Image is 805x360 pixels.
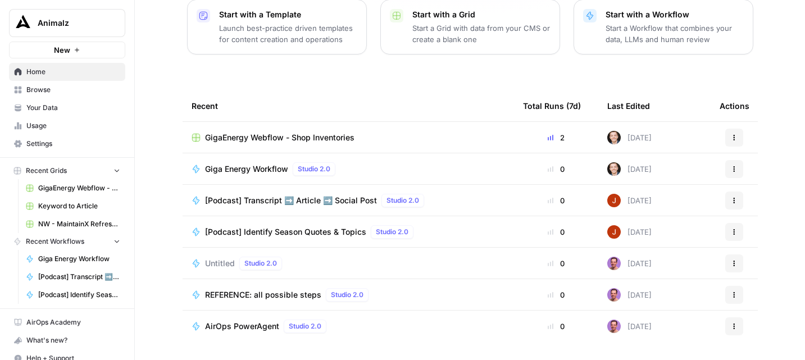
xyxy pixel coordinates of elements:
[192,90,505,121] div: Recent
[607,162,652,176] div: [DATE]
[205,132,354,143] span: GigaEnergy Webflow - Shop Inventories
[607,194,621,207] img: erg4ip7zmrmc8e5ms3nyz8p46hz7
[38,254,120,264] span: Giga Energy Workflow
[38,201,120,211] span: Keyword to Article
[607,225,652,239] div: [DATE]
[9,313,125,331] a: AirOps Academy
[219,22,357,45] p: Launch best-practice driven templates for content creation and operations
[331,290,363,300] span: Studio 2.0
[26,85,120,95] span: Browse
[523,132,589,143] div: 2
[9,42,125,58] button: New
[607,162,621,176] img: lgt9qu58mh3yk4jks3syankzq6oi
[21,179,125,197] a: GigaEnergy Webflow - Shop Inventories
[523,90,581,121] div: Total Runs (7d)
[376,227,408,237] span: Studio 2.0
[412,9,551,20] p: Start with a Grid
[205,258,235,269] span: Untitled
[523,258,589,269] div: 0
[26,166,67,176] span: Recent Grids
[205,163,288,175] span: Giga Energy Workflow
[26,317,120,327] span: AirOps Academy
[9,117,125,135] a: Usage
[21,268,125,286] a: [Podcast] Transcript ➡️ Article ➡️ Social Post
[26,236,84,247] span: Recent Workflows
[607,257,621,270] img: 6puihir5v8umj4c82kqcaj196fcw
[192,132,505,143] a: GigaEnergy Webflow - Shop Inventories
[192,257,505,270] a: UntitledStudio 2.0
[607,225,621,239] img: erg4ip7zmrmc8e5ms3nyz8p46hz7
[607,131,621,144] img: lgt9qu58mh3yk4jks3syankzq6oi
[607,257,652,270] div: [DATE]
[523,163,589,175] div: 0
[205,321,279,332] span: AirOps PowerAgent
[9,162,125,179] button: Recent Grids
[298,164,330,174] span: Studio 2.0
[205,226,366,238] span: [Podcast] Identify Season Quotes & Topics
[192,288,505,302] a: REFERENCE: all possible stepsStudio 2.0
[289,321,321,331] span: Studio 2.0
[412,22,551,45] p: Start a Grid with data from your CMS or create a blank one
[192,320,505,333] a: AirOps PowerAgentStudio 2.0
[205,195,377,206] span: [Podcast] Transcript ➡️ Article ➡️ Social Post
[607,131,652,144] div: [DATE]
[219,9,357,20] p: Start with a Template
[38,290,120,300] span: [Podcast] Identify Season Quotes & Topics
[21,197,125,215] a: Keyword to Article
[38,219,120,229] span: NW - MaintainX Refresh Workflow
[9,99,125,117] a: Your Data
[54,44,70,56] span: New
[244,258,277,268] span: Studio 2.0
[9,63,125,81] a: Home
[606,22,744,45] p: Start a Workflow that combines your data, LLMs and human review
[38,17,106,29] span: Animalz
[606,9,744,20] p: Start with a Workflow
[9,331,125,349] button: What's new?
[9,233,125,250] button: Recent Workflows
[607,320,652,333] div: [DATE]
[38,183,120,193] span: GigaEnergy Webflow - Shop Inventories
[523,321,589,332] div: 0
[9,135,125,153] a: Settings
[192,194,505,207] a: [Podcast] Transcript ➡️ Article ➡️ Social PostStudio 2.0
[205,289,321,300] span: REFERENCE: all possible steps
[192,225,505,239] a: [Podcast] Identify Season Quotes & TopicsStudio 2.0
[607,288,652,302] div: [DATE]
[38,272,120,282] span: [Podcast] Transcript ➡️ Article ➡️ Social Post
[9,81,125,99] a: Browse
[21,286,125,304] a: [Podcast] Identify Season Quotes & Topics
[13,13,33,33] img: Animalz Logo
[10,332,125,349] div: What's new?
[607,320,621,333] img: 6puihir5v8umj4c82kqcaj196fcw
[21,215,125,233] a: NW - MaintainX Refresh Workflow
[26,139,120,149] span: Settings
[720,90,749,121] div: Actions
[386,195,419,206] span: Studio 2.0
[523,289,589,300] div: 0
[523,226,589,238] div: 0
[192,162,505,176] a: Giga Energy WorkflowStudio 2.0
[607,194,652,207] div: [DATE]
[21,250,125,268] a: Giga Energy Workflow
[26,121,120,131] span: Usage
[607,288,621,302] img: 6puihir5v8umj4c82kqcaj196fcw
[26,67,120,77] span: Home
[607,90,650,121] div: Last Edited
[523,195,589,206] div: 0
[9,9,125,37] button: Workspace: Animalz
[26,103,120,113] span: Your Data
